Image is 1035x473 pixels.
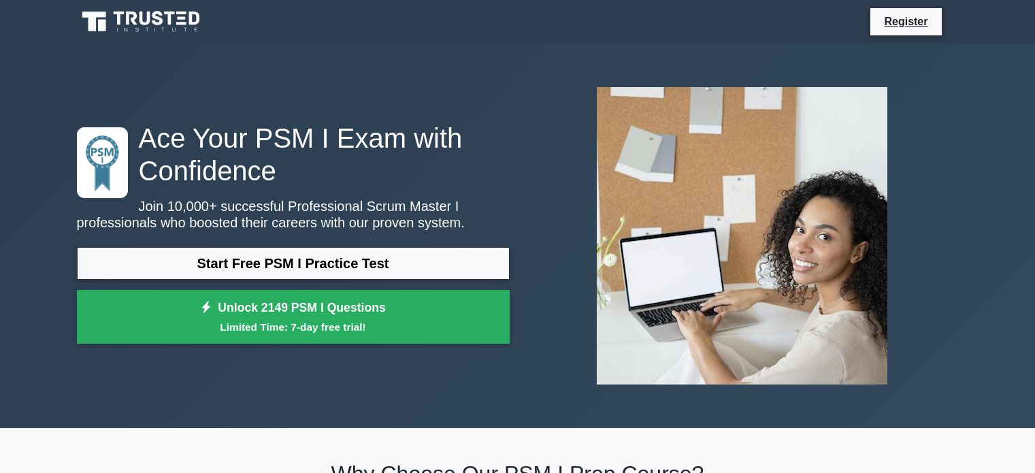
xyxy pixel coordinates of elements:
[77,122,510,187] h1: Ace Your PSM I Exam with Confidence
[876,13,936,30] a: Register
[77,247,510,280] a: Start Free PSM I Practice Test
[77,290,510,344] a: Unlock 2149 PSM I QuestionsLimited Time: 7-day free trial!
[77,198,510,231] p: Join 10,000+ successful Professional Scrum Master I professionals who boosted their careers with ...
[94,319,493,335] small: Limited Time: 7-day free trial!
